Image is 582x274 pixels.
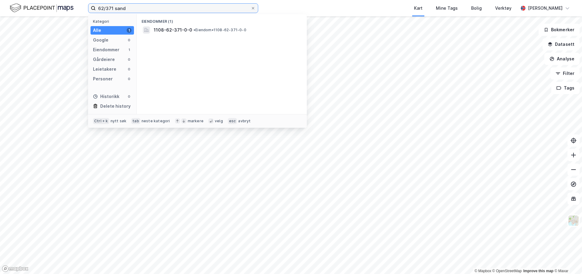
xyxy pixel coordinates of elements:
div: esc [228,118,237,124]
div: avbryt [238,119,251,123]
div: Eiendommer [93,46,119,53]
input: Søk på adresse, matrikkel, gårdeiere, leietakere eller personer [96,4,251,13]
a: Improve this map [523,269,553,273]
div: Bolig [471,5,482,12]
span: 1108-62-371-0-0 [154,26,192,34]
div: Historikk [93,93,119,100]
div: velg [215,119,223,123]
div: 0 [127,76,132,81]
div: Eiendommer (1) [137,14,307,25]
div: tab [131,118,140,124]
div: Ctrl + k [93,118,109,124]
img: Z [568,215,579,226]
button: Filter [550,67,580,79]
div: 1 [127,47,132,52]
button: Analyse [544,53,580,65]
div: Kategori [93,19,134,24]
button: Datasett [543,38,580,50]
div: Verktøy [495,5,512,12]
a: Mapbox [474,269,491,273]
div: 0 [127,67,132,72]
div: Alle [93,27,101,34]
div: 1 [127,28,132,33]
div: Delete history [100,103,131,110]
div: Personer [93,75,113,83]
button: Tags [551,82,580,94]
div: Google [93,36,108,44]
div: neste kategori [142,119,170,123]
div: Kontrollprogram for chat [552,245,582,274]
a: Mapbox homepage [2,265,29,272]
span: Eiendom • 1108-62-371-0-0 [193,28,246,32]
div: Leietakere [93,66,116,73]
div: 0 [127,57,132,62]
div: nytt søk [111,119,127,123]
div: [PERSON_NAME] [528,5,563,12]
a: OpenStreetMap [492,269,522,273]
div: 0 [127,94,132,99]
div: Gårdeiere [93,56,115,63]
button: Bokmerker [539,24,580,36]
span: • [193,28,195,32]
iframe: Chat Widget [552,245,582,274]
div: 0 [127,38,132,42]
img: logo.f888ab2527a4732fd821a326f86c7f29.svg [10,3,74,13]
div: Mine Tags [436,5,458,12]
div: Kart [414,5,423,12]
div: markere [188,119,204,123]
